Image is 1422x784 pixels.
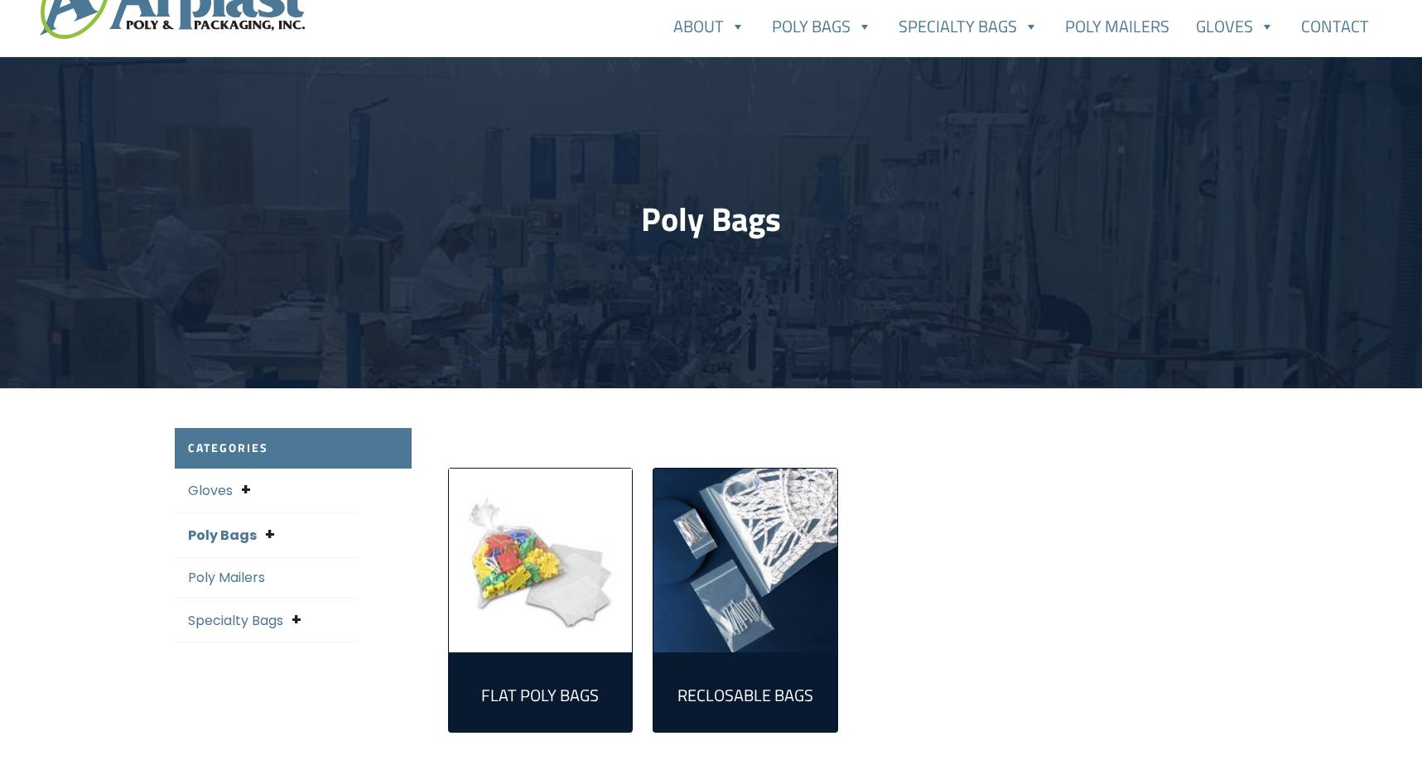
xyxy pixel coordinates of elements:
a: Contact [1288,10,1382,43]
a: Gloves [188,481,233,500]
a: Specialty Bags [188,611,283,630]
a: Poly Mailers [188,568,265,587]
a: Visit product category Flat Poly Bags [449,469,633,652]
h2: Reclosable Bags [667,685,824,705]
img: Flat Poly Bags [449,469,633,652]
a: Poly Bags [188,526,257,545]
h2: Categories [175,428,412,469]
a: Visit product category Flat Poly Bags [462,666,619,719]
h2: Flat Poly Bags [462,685,619,705]
a: Gloves [1183,10,1288,43]
img: Reclosable Bags [653,469,837,652]
a: Poly Mailers [1052,10,1183,43]
a: About [660,10,759,43]
a: Visit product category Reclosable Bags [667,666,824,719]
a: Poly Bags [759,10,885,43]
h1: Poly Bags [175,200,1248,239]
a: Specialty Bags [885,10,1052,43]
a: Visit product category Reclosable Bags [653,469,837,652]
